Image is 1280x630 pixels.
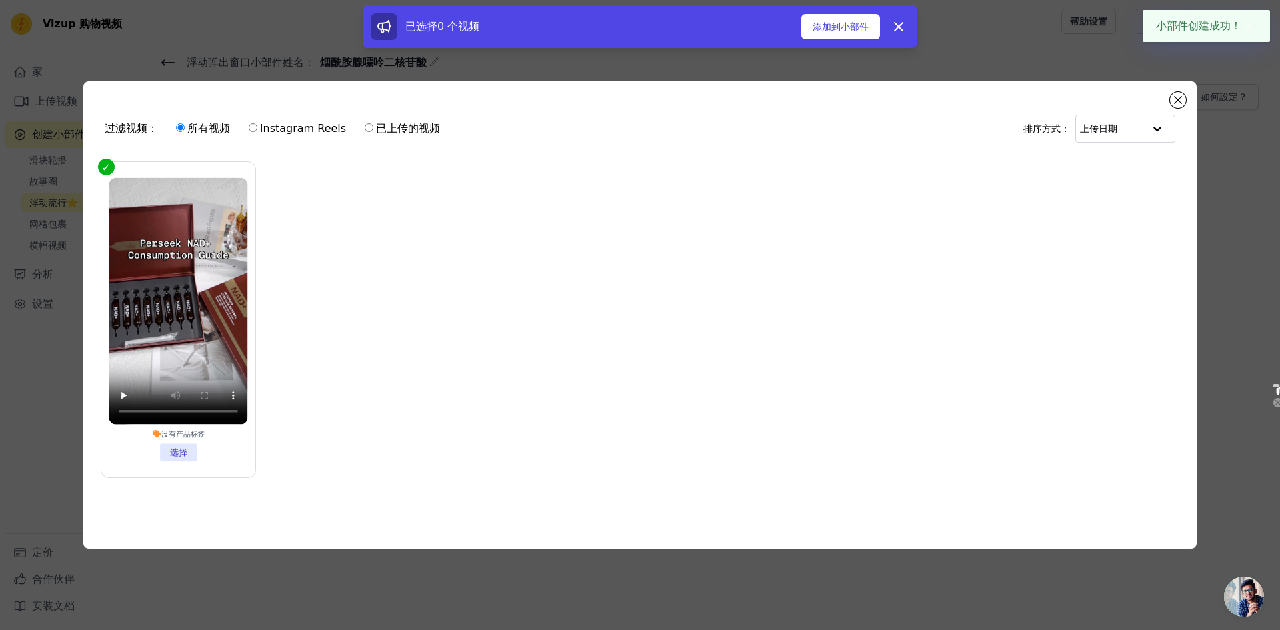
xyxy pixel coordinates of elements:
[376,122,440,135] font: 已上传的视频
[1245,19,1253,32] font: ✖
[187,122,230,135] font: 所有视频
[405,20,458,33] font: 已选择0 个
[813,21,869,32] font: 添加到小部件
[1156,19,1241,32] font: 小部件创建成功！
[260,122,346,135] font: Instagram Reels
[1023,123,1070,134] font: 排序方式：
[161,430,205,439] font: 没有产品标签
[1241,18,1257,34] button: 关闭
[458,20,479,33] font: 视频
[1224,577,1264,617] a: 开放式聊天
[1170,92,1186,108] button: 关闭模式
[105,122,158,135] font: 过滤视频：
